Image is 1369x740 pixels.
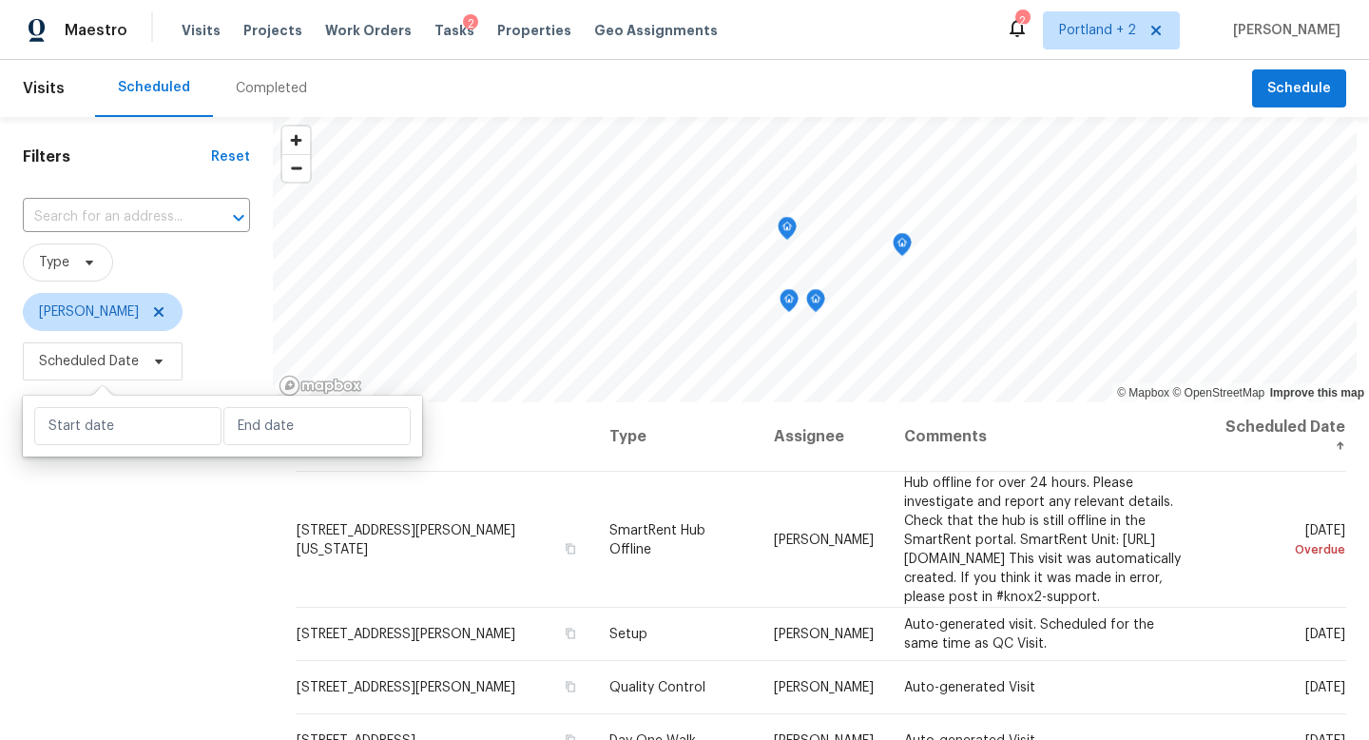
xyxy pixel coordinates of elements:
[1270,386,1364,399] a: Improve this map
[1204,402,1346,472] th: Scheduled Date ↑
[904,618,1154,651] span: Auto-generated visit. Scheduled for the same time as QC Visit.
[904,681,1035,694] span: Auto-generated Visit
[39,253,69,272] span: Type
[297,681,515,694] span: [STREET_ADDRESS][PERSON_NAME]
[297,523,515,555] span: [STREET_ADDRESS][PERSON_NAME][US_STATE]
[774,533,874,546] span: [PERSON_NAME]
[297,628,515,641] span: [STREET_ADDRESS][PERSON_NAME]
[463,14,478,33] div: 2
[497,21,571,40] span: Properties
[609,628,647,641] span: Setup
[223,407,411,445] input: End date
[273,117,1357,402] canvas: Map
[594,21,718,40] span: Geo Assignments
[1172,386,1264,399] a: OpenStreetMap
[23,68,65,109] span: Visits
[774,681,874,694] span: [PERSON_NAME]
[279,375,362,397] a: Mapbox homepage
[562,539,579,556] button: Copy Address
[282,154,310,182] button: Zoom out
[23,203,197,232] input: Search for an address...
[282,127,310,154] button: Zoom in
[1305,681,1345,694] span: [DATE]
[904,476,1181,603] span: Hub offline for over 24 hours. Please investigate and report any relevant details. Check that the...
[118,78,190,97] div: Scheduled
[236,79,307,98] div: Completed
[39,352,139,371] span: Scheduled Date
[774,628,874,641] span: [PERSON_NAME]
[1219,523,1345,558] span: [DATE]
[325,21,412,40] span: Work Orders
[609,681,705,694] span: Quality Control
[562,678,579,695] button: Copy Address
[889,402,1204,472] th: Comments
[296,402,594,472] th: Address
[434,24,474,37] span: Tasks
[1225,21,1340,40] span: [PERSON_NAME]
[23,147,211,166] h1: Filters
[211,147,250,166] div: Reset
[609,523,705,555] span: SmartRent Hub Offline
[34,407,222,445] input: Start date
[1015,11,1029,30] div: 2
[39,302,139,321] span: [PERSON_NAME]
[1267,77,1331,101] span: Schedule
[1219,539,1345,558] div: Overdue
[243,21,302,40] span: Projects
[1252,69,1346,108] button: Schedule
[225,204,252,231] button: Open
[759,402,889,472] th: Assignee
[65,21,127,40] span: Maestro
[182,21,221,40] span: Visits
[1117,386,1169,399] a: Mapbox
[780,289,799,319] div: Map marker
[893,233,912,263] div: Map marker
[1305,628,1345,641] span: [DATE]
[806,289,825,319] div: Map marker
[778,217,797,246] div: Map marker
[282,155,310,182] span: Zoom out
[594,402,759,472] th: Type
[1059,21,1136,40] span: Portland + 2
[562,625,579,642] button: Copy Address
